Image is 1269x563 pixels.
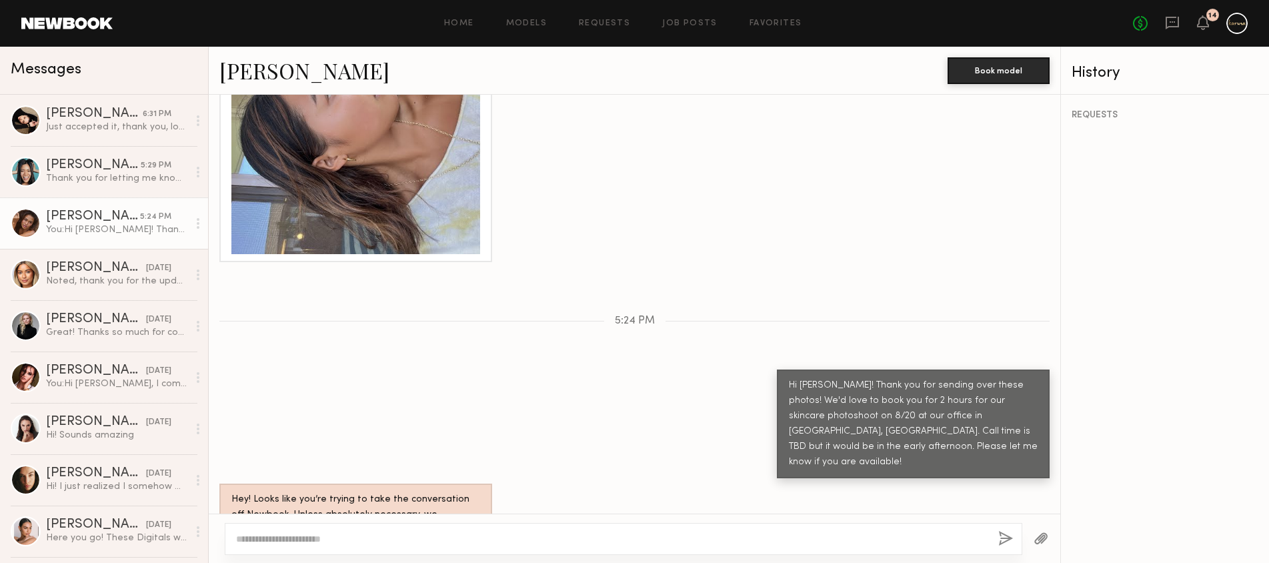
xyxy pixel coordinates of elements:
[46,416,146,429] div: [PERSON_NAME]
[231,492,480,554] div: Hey! Looks like you’re trying to take the conversation off Newbook. Unless absolutely necessary, ...
[1072,111,1258,120] div: REQUESTS
[146,416,171,429] div: [DATE]
[1208,12,1217,19] div: 14
[444,19,474,28] a: Home
[146,262,171,275] div: [DATE]
[46,467,146,480] div: [PERSON_NAME]
[141,159,171,172] div: 5:29 PM
[662,19,718,28] a: Job Posts
[46,532,188,544] div: Here you go! These Digitals were made [DATE] xx [URL][DOMAIN_NAME]
[46,518,146,532] div: [PERSON_NAME]
[1072,65,1258,81] div: History
[46,364,146,378] div: [PERSON_NAME]
[143,108,171,121] div: 6:31 PM
[46,159,141,172] div: [PERSON_NAME]
[46,326,188,339] div: Great! Thanks so much for confirming!
[46,223,188,236] div: You: Hi [PERSON_NAME]! Thank you for sending over these photos! We'd love to book you for 2 hours...
[146,519,171,532] div: [DATE]
[46,261,146,275] div: [PERSON_NAME]
[789,378,1038,470] div: Hi [PERSON_NAME]! Thank you for sending over these photos! We'd love to book you for 2 hours for ...
[146,468,171,480] div: [DATE]
[46,275,188,288] div: Noted, thank you for the update. Hope to work together soon!
[46,429,188,442] div: Hi! Sounds amazing
[46,378,188,390] div: You: Hi [PERSON_NAME], I completely apologize about that. I just updated the request to reflect t...
[750,19,802,28] a: Favorites
[46,107,143,121] div: [PERSON_NAME]
[46,313,146,326] div: [PERSON_NAME]
[219,56,389,85] a: [PERSON_NAME]
[948,64,1050,75] a: Book model
[11,62,81,77] span: Messages
[46,480,188,493] div: Hi! I just realized I somehow missed your message earlier I didn’t get a notification for it. I r...
[46,172,188,185] div: Thank you for letting me know! That sounds great - hope to work with you in the near future! Best...
[46,210,140,223] div: [PERSON_NAME]
[46,121,188,133] div: Just accepted it, thank you, looking forward to work with you guys! Also, please let me know if y...
[506,19,547,28] a: Models
[579,19,630,28] a: Requests
[615,316,655,327] span: 5:24 PM
[146,314,171,326] div: [DATE]
[140,211,171,223] div: 5:24 PM
[948,57,1050,84] button: Book model
[146,365,171,378] div: [DATE]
